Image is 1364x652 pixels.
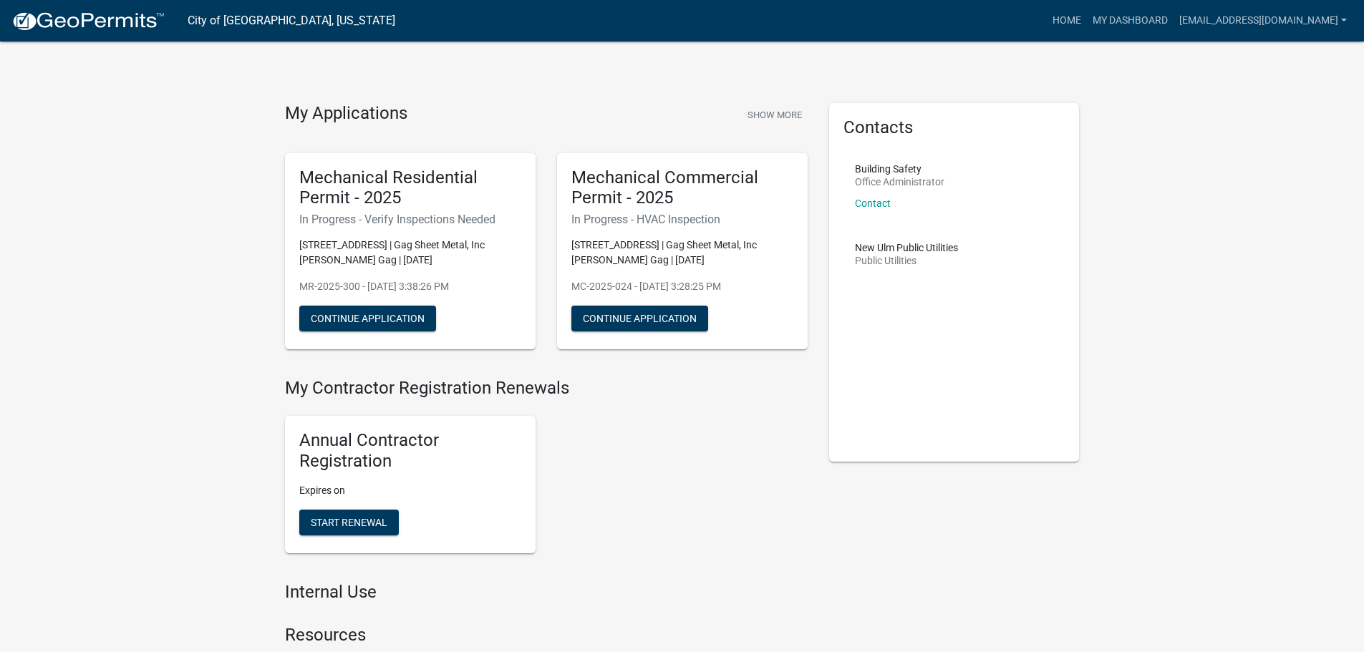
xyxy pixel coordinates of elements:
p: Office Administrator [855,177,944,187]
h5: Contacts [843,117,1065,138]
p: MR-2025-300 - [DATE] 3:38:26 PM [299,279,521,294]
h6: In Progress - HVAC Inspection [571,213,793,226]
p: Expires on [299,483,521,498]
h4: My Applications [285,103,407,125]
a: Home [1047,7,1087,34]
button: Start Renewal [299,510,399,535]
wm-registration-list-section: My Contractor Registration Renewals [285,378,808,564]
button: Show More [742,103,808,127]
p: Public Utilities [855,256,958,266]
h5: Annual Contractor Registration [299,430,521,472]
a: Contact [855,198,891,209]
p: [STREET_ADDRESS] | Gag Sheet Metal, Inc [PERSON_NAME] Gag | [DATE] [299,238,521,268]
h4: Resources [285,625,808,646]
h4: My Contractor Registration Renewals [285,378,808,399]
h5: Mechanical Commercial Permit - 2025 [571,167,793,209]
a: My Dashboard [1087,7,1174,34]
a: [EMAIL_ADDRESS][DOMAIN_NAME] [1174,7,1353,34]
p: [STREET_ADDRESS] | Gag Sheet Metal, Inc [PERSON_NAME] Gag | [DATE] [571,238,793,268]
p: MC-2025-024 - [DATE] 3:28:25 PM [571,279,793,294]
h6: In Progress - Verify Inspections Needed [299,213,521,226]
p: Building Safety [855,164,944,174]
p: New Ulm Public Utilities [855,243,958,253]
span: Start Renewal [311,516,387,527]
button: Continue Application [299,306,436,331]
h4: Internal Use [285,582,808,603]
h5: Mechanical Residential Permit - 2025 [299,167,521,209]
a: City of [GEOGRAPHIC_DATA], [US_STATE] [188,9,395,33]
button: Continue Application [571,306,708,331]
